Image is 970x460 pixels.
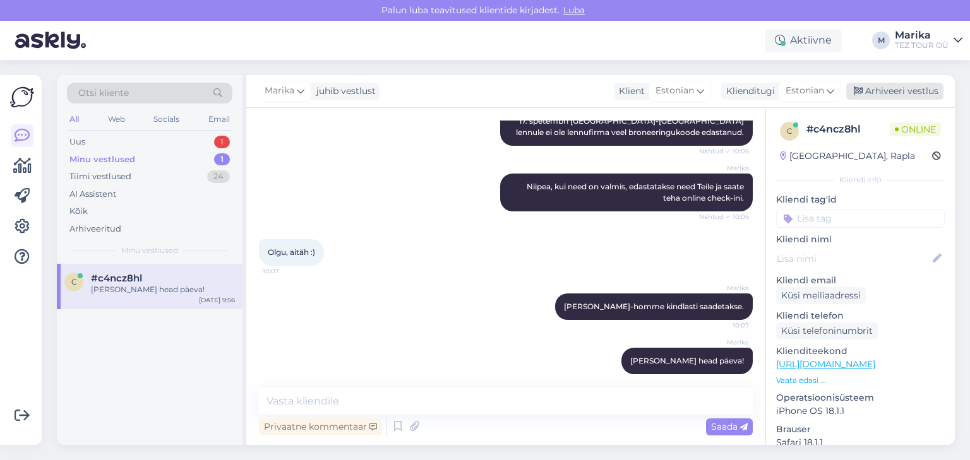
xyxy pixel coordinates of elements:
div: Minu vestlused [69,153,135,166]
span: Estonian [786,84,824,98]
span: Saada [711,421,748,432]
div: Klient [614,85,645,98]
p: Kliendi telefon [776,309,945,322]
span: Olgu, aitäh :) [268,247,315,257]
a: MarikaTEZ TOUR OÜ [895,30,962,50]
div: Web [105,111,128,127]
div: Kõik [69,205,88,218]
div: Küsi telefoninumbrit [776,322,878,339]
span: Estonian [656,84,694,98]
div: Marika [895,30,949,40]
a: [URL][DOMAIN_NAME] [776,358,875,370]
span: 10:07 [263,266,310,276]
input: Lisa nimi [777,252,930,266]
p: iPhone OS 18.1.1 [776,404,945,418]
span: Marika [702,338,749,347]
span: 10:07 [702,321,749,330]
div: Klienditugi [721,85,775,98]
p: Vaata edasi ... [776,375,945,386]
span: Minu vestlused [121,245,178,256]
p: Brauser [776,423,945,436]
div: [PERSON_NAME] head päeva! [91,284,235,295]
div: Kliendi info [776,174,945,186]
div: Aktiivne [765,29,842,52]
div: 24 [207,170,230,183]
div: [DATE] 9:56 [199,295,235,305]
span: c [787,126,793,136]
span: Niipea, kui need on valmis, edastatakse need Teile ja saate teha online check-ini. [527,182,746,203]
span: Marika [702,163,749,173]
span: [PERSON_NAME] head päeva! [630,356,744,365]
p: Operatsioonisüsteem [776,391,945,404]
div: 1 [214,136,230,148]
div: AI Assistent [69,188,116,201]
input: Lisa tag [776,209,945,228]
span: Nähtud ✓ 10:06 [699,146,749,156]
p: Klienditeekond [776,345,945,358]
span: Otsi kliente [78,86,129,100]
span: c [71,277,77,286]
div: All [67,111,81,127]
p: Kliendi nimi [776,233,945,246]
div: Arhiveeri vestlus [846,83,943,100]
span: [PERSON_NAME]-homme kindlasti saadetakse. [564,302,744,311]
span: Luba [560,4,589,16]
div: # c4ncz8hl [806,122,890,137]
span: Marika [702,283,749,293]
div: Uus [69,136,85,148]
div: Socials [151,111,182,127]
div: TEZ TOUR OÜ [895,40,949,50]
p: Kliendi tag'id [776,193,945,206]
div: Arhiveeritud [69,223,121,235]
span: #c4ncz8hl [91,273,142,284]
div: M [872,32,890,49]
div: Küsi meiliaadressi [776,287,866,304]
div: Privaatne kommentaar [259,418,382,435]
p: Kliendi email [776,274,945,287]
span: Marika [265,84,294,98]
p: Safari 18.1.1 [776,436,945,449]
span: 10:08 [702,375,749,384]
div: Tiimi vestlused [69,170,131,183]
div: Email [206,111,232,127]
div: [GEOGRAPHIC_DATA], Rapla [780,150,915,163]
span: Online [890,122,941,136]
span: Nähtud ✓ 10:06 [699,212,749,221]
div: juhib vestlust [311,85,376,98]
img: Askly Logo [10,85,34,109]
div: 1 [214,153,230,166]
